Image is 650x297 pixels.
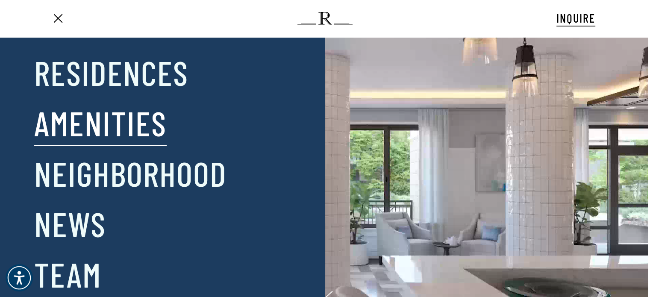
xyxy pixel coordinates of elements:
[556,10,595,26] a: INQUIRE
[34,252,101,296] a: Team
[297,12,353,25] img: The Regent
[556,11,595,25] span: INQUIRE
[34,201,106,246] a: News
[34,100,167,145] a: Amenities
[34,151,227,195] a: Neighborhood
[6,264,33,291] div: Accessibility Menu
[50,14,65,23] a: Navigation Menu
[34,50,188,94] a: Residences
